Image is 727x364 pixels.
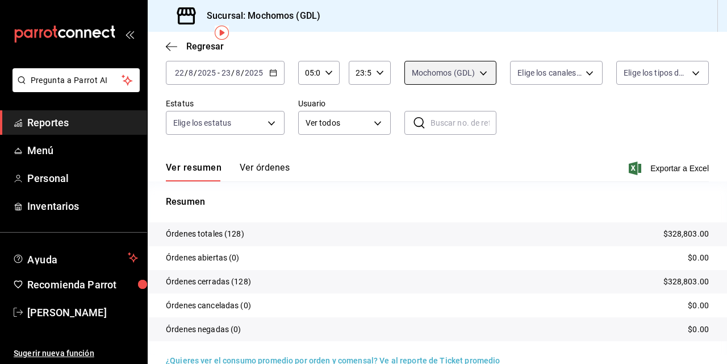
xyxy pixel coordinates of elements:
font: Personal [27,172,69,184]
input: -- [221,68,231,77]
span: / [185,68,188,77]
span: Pregunta a Parrot AI [31,75,122,86]
p: Órdenes negadas (0) [166,324,241,336]
span: Elige los estatus [173,117,231,129]
span: / [194,68,197,77]
button: Ver órdenes [240,162,290,181]
p: $328,803.00 [663,276,709,288]
input: -- [188,68,194,77]
input: -- [174,68,185,77]
span: Ver todos [306,117,370,129]
font: Recomienda Parrot [27,279,116,291]
p: Resumen [166,195,709,209]
p: $0.00 [688,252,709,264]
div: Pestañas de navegación [166,162,290,181]
label: Estatus [166,100,285,107]
font: [PERSON_NAME] [27,307,107,318]
p: Órdenes canceladas (0) [166,300,251,312]
button: Pregunta a Parrot AI [12,68,140,92]
span: Mochomos (GDL) [412,67,475,78]
span: Ayuda [27,251,123,264]
button: Exportar a Excel [631,162,709,175]
font: Sugerir nueva función [14,349,94,358]
font: Menú [27,144,54,156]
label: Usuario [298,100,391,107]
span: Elige los canales de venta [517,67,582,78]
a: Pregunta a Parrot AI [8,82,140,94]
p: Órdenes totales (128) [166,228,244,240]
font: Reportes [27,117,69,129]
font: Exportar a Excel [650,164,709,173]
button: Regresar [166,41,224,52]
input: ---- [197,68,216,77]
font: Inventarios [27,200,79,212]
span: - [218,68,220,77]
button: open_drawer_menu [125,30,134,39]
h3: Sucursal: Mochomos (GDL) [198,9,320,23]
font: Ver resumen [166,162,222,173]
input: ---- [244,68,264,77]
span: / [241,68,244,77]
span: Regresar [186,41,224,52]
p: $328,803.00 [663,228,709,240]
p: $0.00 [688,300,709,312]
span: Elige los tipos de orden [624,67,688,78]
p: $0.00 [688,324,709,336]
input: -- [235,68,241,77]
input: Buscar no. de referencia [431,111,497,134]
p: Órdenes abiertas (0) [166,252,240,264]
p: Órdenes cerradas (128) [166,276,251,288]
img: Marcador de información sobre herramientas [215,26,229,40]
span: / [231,68,235,77]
